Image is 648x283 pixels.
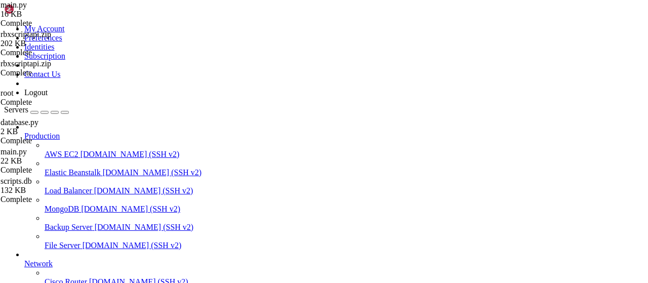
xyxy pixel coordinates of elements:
[1,68,102,77] div: Complete
[4,55,517,63] x-row: This system has been minimized by removing packages and content that are
[4,21,517,29] x-row: * Documentation: [URL][DOMAIN_NAME]
[1,127,102,136] div: 2 KB
[1,48,102,57] div: Complete
[1,10,102,19] div: 16 KB
[4,97,517,106] x-row: root@big-country:~# mkdir /root/rbxscript
[90,199,94,208] div: (20, 23)
[4,140,517,148] x-row: inflating: /root/rbxscript/root/rbxscriptapi/out.log
[1,147,102,166] span: main.py
[1,89,14,97] span: root
[4,4,517,13] x-row: Welcome to Ubuntu 22.04.5 LTS (GNU/Linux 5.15.0-144-generic x86_64)
[1,39,102,48] div: 202 KB
[4,80,517,89] x-row: To restore this content, you can run the 'unminimize' command.
[4,123,517,131] x-row: creating: /root/rbxscript/root/rbxscriptapi/
[1,118,38,127] span: database.py
[1,1,102,19] span: main.py
[1,195,102,204] div: Complete
[1,156,102,166] div: 22 KB
[1,59,51,68] span: rbxscriptapi.zip
[1,136,102,145] div: Complete
[4,63,517,72] x-row: not required on a system that users do not log into.
[4,114,517,123] x-row: Archive: /root/rbxscript/rbxscriptapi.zip
[1,1,27,9] span: main.py
[4,29,517,38] x-row: * Management: [URL][DOMAIN_NAME]
[4,89,517,97] x-row: Last login: [DATE] from [TECHNICAL_ID]
[4,165,517,174] x-row: creating: /root/rbxscript/root/rbxscriptapi/__pycache__/
[4,131,517,140] x-row: inflating: /root/rbxscript/root/rbxscriptapi/database.py
[4,173,517,182] x-row: inflating: /root/rbxscript/root/rbxscriptapi/__pycache__/main.cpython-312.pyc
[1,98,102,107] div: Complete
[1,30,51,38] span: rbxscriptapi.zip
[4,182,517,190] x-row: inflating: /root/rbxscript/root/rbxscriptapi/__pycache__/database.cpython-312.pyc
[4,148,517,156] x-row: inflating: /root/rbxscript/root/rbxscriptapi/err.log
[1,166,102,175] div: Complete
[4,156,517,165] x-row: inflating: /root/rbxscript/root/rbxscriptapi/main.py
[4,199,517,208] x-row: root@big-country:~#
[4,106,517,114] x-row: root@big-country:~# unzip -o /root/rbxscript/rbxscriptapi.zip -d /root/rbxscript
[1,19,102,28] div: Complete
[1,30,102,48] span: rbxscriptapi.zip
[1,186,102,195] div: 132 KB
[1,177,32,185] span: scripts.db
[1,147,27,156] span: main.py
[1,118,102,136] span: database.py
[4,38,517,47] x-row: * Support: [URL][DOMAIN_NAME]
[1,177,102,195] span: scripts.db
[4,190,517,199] x-row: inflating: /root/rbxscript/root/rbxscriptapi/scripts.db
